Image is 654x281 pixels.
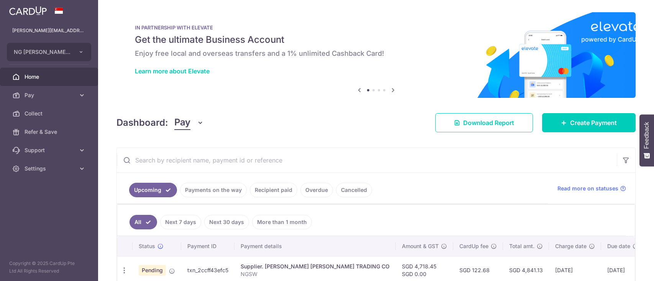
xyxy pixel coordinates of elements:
[116,12,636,98] img: Renovation banner
[250,183,297,197] a: Recipient paid
[160,215,201,229] a: Next 7 days
[116,116,168,130] h4: Dashboard:
[570,118,617,127] span: Create Payment
[25,165,75,172] span: Settings
[180,183,247,197] a: Payments on the way
[129,183,177,197] a: Upcoming
[463,118,514,127] span: Download Report
[639,114,654,166] button: Feedback - Show survey
[234,236,396,256] th: Payment details
[135,34,617,46] h5: Get the ultimate Business Account
[135,49,617,58] h6: Enjoy free local and overseas transfers and a 1% unlimited Cashback Card!
[557,185,626,192] a: Read more on statuses
[509,242,534,250] span: Total amt.
[25,73,75,81] span: Home
[25,128,75,136] span: Refer & Save
[542,113,636,132] a: Create Payment
[181,236,234,256] th: Payment ID
[129,215,157,229] a: All
[241,263,390,270] div: Supplier. [PERSON_NAME] [PERSON_NAME] TRADING CO
[135,67,210,75] a: Learn more about Elevate
[435,113,533,132] a: Download Report
[402,242,439,250] span: Amount & GST
[607,242,630,250] span: Due date
[139,242,155,250] span: Status
[7,43,91,61] button: NG [PERSON_NAME] WOODWORKING INDUSTRIAL PTE. LTD.
[25,91,75,99] span: Pay
[14,48,70,56] span: NG [PERSON_NAME] WOODWORKING INDUSTRIAL PTE. LTD.
[252,215,312,229] a: More than 1 month
[204,215,249,229] a: Next 30 days
[25,110,75,117] span: Collect
[459,242,488,250] span: CardUp fee
[25,146,75,154] span: Support
[557,185,618,192] span: Read more on statuses
[300,183,333,197] a: Overdue
[139,265,166,276] span: Pending
[643,122,650,149] span: Feedback
[9,6,47,15] img: CardUp
[12,27,86,34] p: [PERSON_NAME][EMAIL_ADDRESS][DOMAIN_NAME]
[135,24,617,31] p: IN PARTNERSHIP WITH ELEVATE
[174,115,190,130] span: Pay
[174,115,204,130] button: Pay
[555,242,587,250] span: Charge date
[336,183,372,197] a: Cancelled
[117,148,617,172] input: Search by recipient name, payment id or reference
[241,270,390,278] p: NGSW
[605,258,646,277] iframe: Opens a widget where you can find more information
